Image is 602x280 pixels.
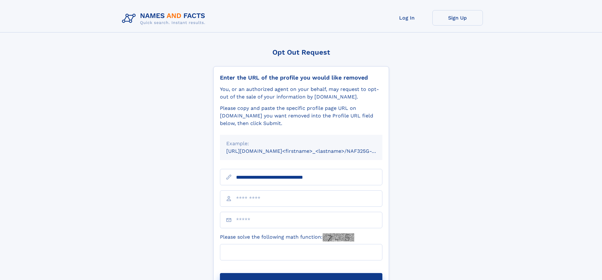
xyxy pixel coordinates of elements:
small: [URL][DOMAIN_NAME]<firstname>_<lastname>/NAF325G-xxxxxxxx [226,148,394,154]
img: Logo Names and Facts [119,10,210,27]
div: Example: [226,140,376,147]
label: Please solve the following math function: [220,233,354,241]
div: Please copy and paste the specific profile page URL on [DOMAIN_NAME] you want removed into the Pr... [220,104,382,127]
a: Log In [382,10,432,26]
a: Sign Up [432,10,483,26]
div: You, or an authorized agent on your behalf, may request to opt-out of the sale of your informatio... [220,86,382,101]
div: Enter the URL of the profile you would like removed [220,74,382,81]
div: Opt Out Request [213,48,389,56]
